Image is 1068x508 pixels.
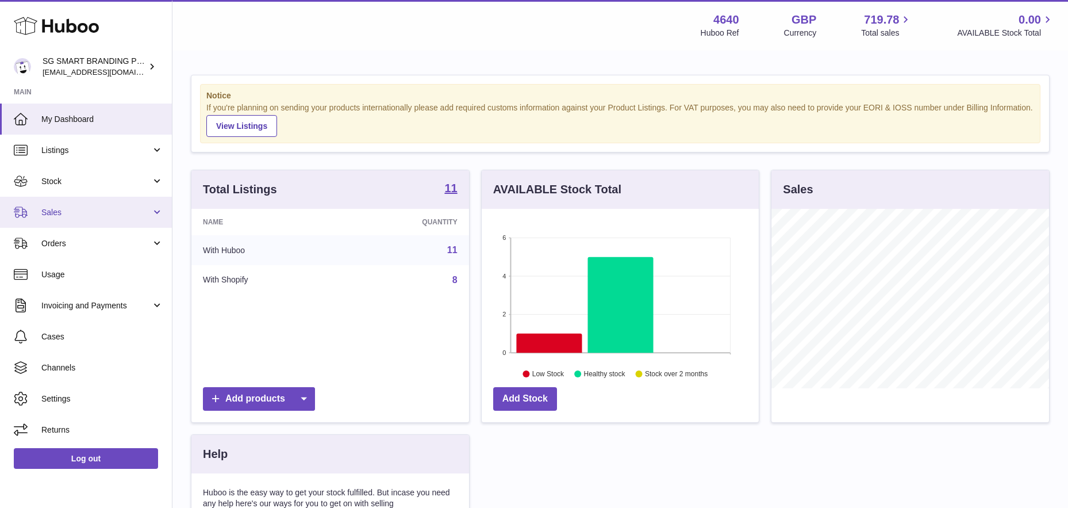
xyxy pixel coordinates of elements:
[203,446,228,462] h3: Help
[41,145,151,156] span: Listings
[532,370,564,378] text: Low Stock
[957,28,1054,39] span: AVAILABLE Stock Total
[206,115,277,137] a: View Listings
[41,114,163,125] span: My Dashboard
[583,370,625,378] text: Healthy stock
[191,235,341,265] td: With Huboo
[502,234,506,241] text: 6
[792,12,816,28] strong: GBP
[41,176,151,187] span: Stock
[645,370,708,378] text: Stock over 2 months
[41,207,151,218] span: Sales
[861,12,912,39] a: 719.78 Total sales
[864,12,899,28] span: 719.78
[493,387,557,411] a: Add Stock
[41,425,163,436] span: Returns
[203,182,277,197] h3: Total Listings
[502,349,506,356] text: 0
[206,90,1034,101] strong: Notice
[191,209,341,235] th: Name
[41,394,163,404] span: Settings
[191,265,341,295] td: With Shopify
[341,209,468,235] th: Quantity
[206,102,1034,137] div: If you're planning on sending your products internationally please add required customs informati...
[41,269,163,280] span: Usage
[783,182,813,197] h3: Sales
[203,387,315,411] a: Add products
[502,311,506,318] text: 2
[502,273,506,280] text: 4
[713,12,739,28] strong: 4640
[452,275,458,285] a: 8
[447,245,458,255] a: 11
[14,58,31,75] img: uktopsmileshipping@gmail.com
[861,28,912,39] span: Total sales
[41,300,151,311] span: Invoicing and Payments
[1019,12,1041,28] span: 0.00
[43,56,146,78] div: SG SMART BRANDING PTE. LTD.
[41,362,163,373] span: Channels
[41,238,151,249] span: Orders
[41,331,163,342] span: Cases
[444,182,457,194] strong: 11
[493,182,621,197] h3: AVAILABLE Stock Total
[444,182,457,196] a: 11
[14,448,158,469] a: Log out
[957,12,1054,39] a: 0.00 AVAILABLE Stock Total
[784,28,817,39] div: Currency
[701,28,739,39] div: Huboo Ref
[43,67,169,77] span: [EMAIL_ADDRESS][DOMAIN_NAME]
